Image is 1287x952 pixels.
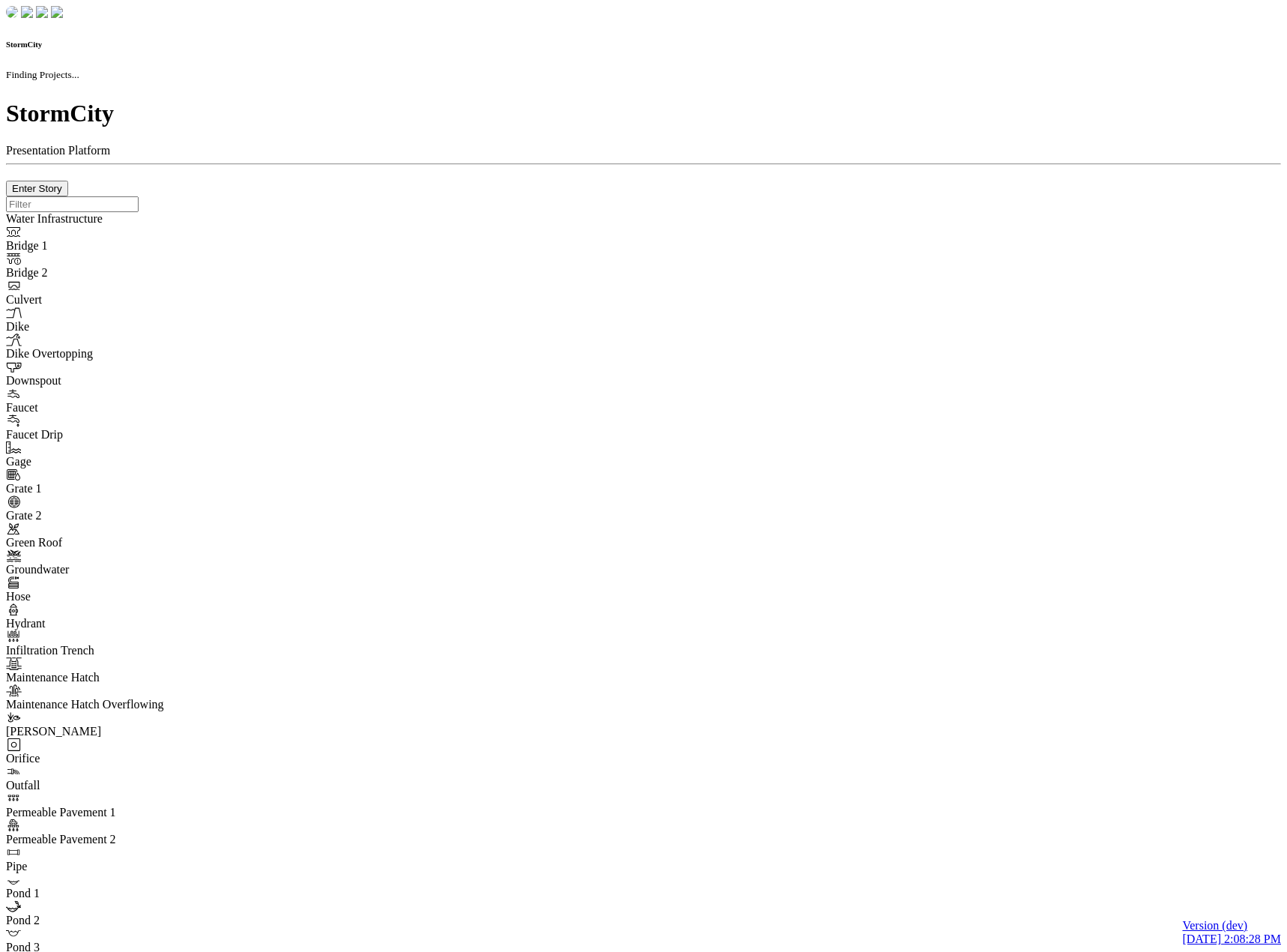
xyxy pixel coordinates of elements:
[6,509,210,522] div: Grate 2
[6,455,210,469] div: Gage
[6,239,210,253] div: Bridge 1
[6,698,210,711] div: Maintenance Hatch Overflowing
[6,563,210,576] div: Groundwater
[6,887,210,900] div: Pond 1
[6,725,210,738] div: [PERSON_NAME]
[6,40,1281,49] h6: StormCity
[6,266,210,280] div: Bridge 2
[6,100,1281,127] h1: StormCity
[6,617,210,630] div: Hydrant
[6,144,110,157] span: Presentation Platform
[6,860,210,873] div: Pipe
[6,590,210,603] div: Hose
[6,320,210,334] div: Dike
[6,644,210,657] div: Infiltration Trench
[6,196,139,212] input: Filter
[21,6,33,18] img: chi-fish-down.png
[6,536,210,549] div: Green Roof
[36,6,48,18] img: chi-fish-up.png
[6,428,210,442] div: Faucet Drip
[6,914,210,927] div: Pond 2
[6,401,210,415] div: Faucet
[6,181,68,196] button: Enter Story
[6,482,210,495] div: Grate 1
[6,833,210,846] div: Permeable Pavement 2
[6,347,210,361] div: Dike Overtopping
[6,779,210,792] div: Outfall
[6,806,210,819] div: Permeable Pavement 1
[6,752,210,765] div: Orifice
[1182,919,1281,946] a: Version (dev) [DATE] 2:08:28 PM
[51,6,63,18] img: chi-fish-blink.png
[6,293,210,307] div: Culvert
[1182,933,1281,945] span: [DATE] 2:08:28 PM
[6,69,79,80] small: Finding Projects...
[6,374,210,388] div: Downspout
[6,6,18,18] img: chi-fish-down.png
[6,212,210,226] div: Water Infrastructure
[6,671,210,684] div: Maintenance Hatch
